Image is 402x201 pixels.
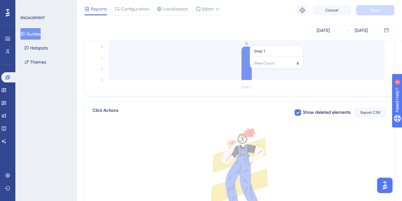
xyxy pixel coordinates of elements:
button: Hotspots [20,42,52,54]
tspan: 4 [101,56,103,60]
div: [DATE] [355,27,368,34]
span: Need Help? [15,2,40,9]
span: Show deleted elements [303,109,351,116]
tspan: Step 1 [241,85,252,89]
span: Reports [91,5,107,13]
div: [DATE] [317,27,330,34]
button: Save [356,5,394,15]
span: Export CSV [360,110,381,115]
button: Export CSV [354,107,386,118]
iframe: UserGuiding AI Assistant Launcher [375,176,394,195]
span: Cancel [325,8,338,13]
button: Cancel [312,5,351,15]
span: Save [371,8,380,13]
tspan: 6 [245,40,248,46]
div: ENGAGEMENT [20,15,45,20]
tspan: 0 [100,78,103,82]
div: 2 [44,3,46,8]
span: Click Actions [92,107,118,118]
span: Configuration [121,5,149,13]
tspan: 6 [101,44,103,49]
button: Guides [20,28,41,40]
tspan: 2 [101,67,103,71]
button: Themes [20,56,50,68]
span: Localization [163,5,188,13]
span: Editor [202,5,214,13]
